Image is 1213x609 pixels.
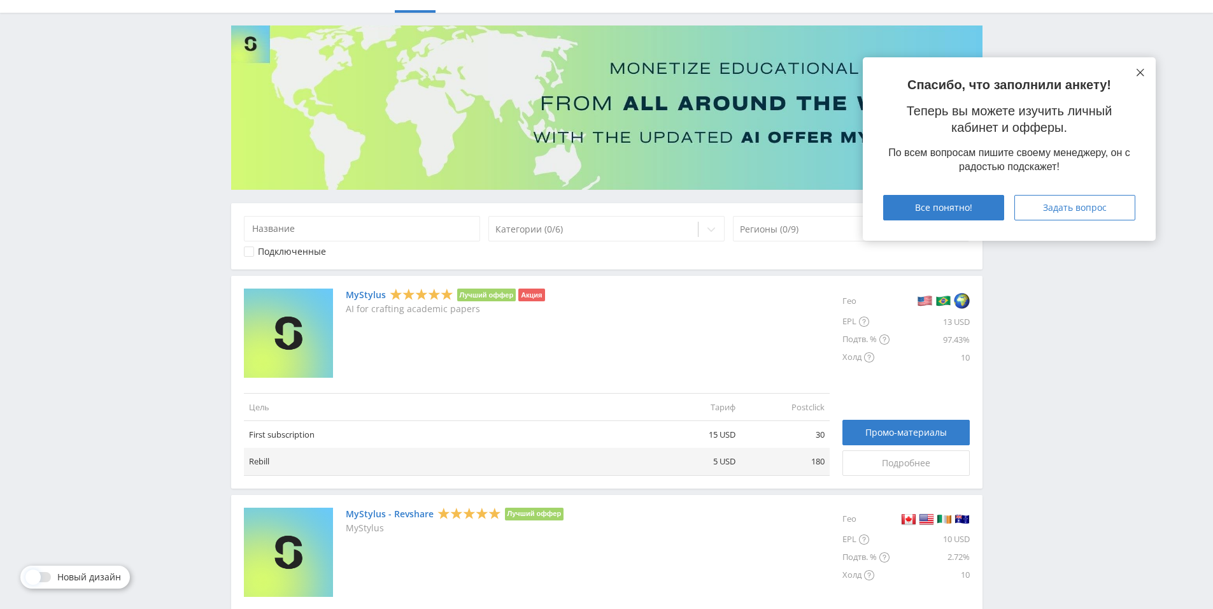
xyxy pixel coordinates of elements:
div: 10 [890,566,970,584]
div: По всем вопросам пишите своему менеджеру, он с радостью подскажет! [883,146,1135,175]
div: Холд [842,348,890,366]
span: Подробнее [882,458,930,468]
div: EPL [842,313,890,331]
a: Промо-материалы [842,420,970,445]
p: Спасибо, что заполнили анкету! [883,78,1135,92]
div: 10 USD [890,531,970,548]
td: Postclick [741,393,830,420]
td: Тариф [651,393,741,420]
div: 2.72% [890,548,970,566]
td: 180 [741,448,830,475]
div: 10 [890,348,970,366]
input: Название [244,216,481,241]
div: Подтв. % [842,548,890,566]
td: 15 USD [651,421,741,448]
div: Гео [842,508,890,531]
span: Промо-материалы [865,427,947,438]
a: MyStylus [346,290,386,300]
div: 13 USD [890,313,970,331]
button: Задать вопрос [1014,195,1135,220]
img: Banner [231,25,982,190]
div: Гео [842,289,890,313]
span: Новый дизайн [57,572,121,582]
p: MyStylus [346,523,564,533]
td: 5 USD [651,448,741,475]
p: AI for crafting academic papers [346,304,545,314]
td: First subscription [244,421,651,448]
li: Лучший оффер [457,289,516,301]
a: Подробнее [842,450,970,476]
div: 97.43% [890,331,970,348]
span: Задать вопрос [1043,203,1107,213]
a: MyStylus - Revshare [346,509,434,519]
td: 30 [741,421,830,448]
td: Цель [244,393,651,420]
div: 5 Stars [390,288,453,301]
li: Лучший оффер [505,508,564,520]
li: Акция [518,289,544,301]
img: MyStylus - Revshare [244,508,333,597]
button: Все понятно! [883,195,1004,220]
td: Rebill [244,448,651,475]
div: Подключенные [258,247,326,257]
div: Холд [842,566,890,584]
img: MyStylus [244,289,333,378]
div: EPL [842,531,890,548]
span: Все понятно! [915,203,972,213]
p: Теперь вы можете изучить личный кабинет и офферы. [883,103,1135,136]
div: 5 Stars [437,506,501,520]
div: Подтв. % [842,331,890,348]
